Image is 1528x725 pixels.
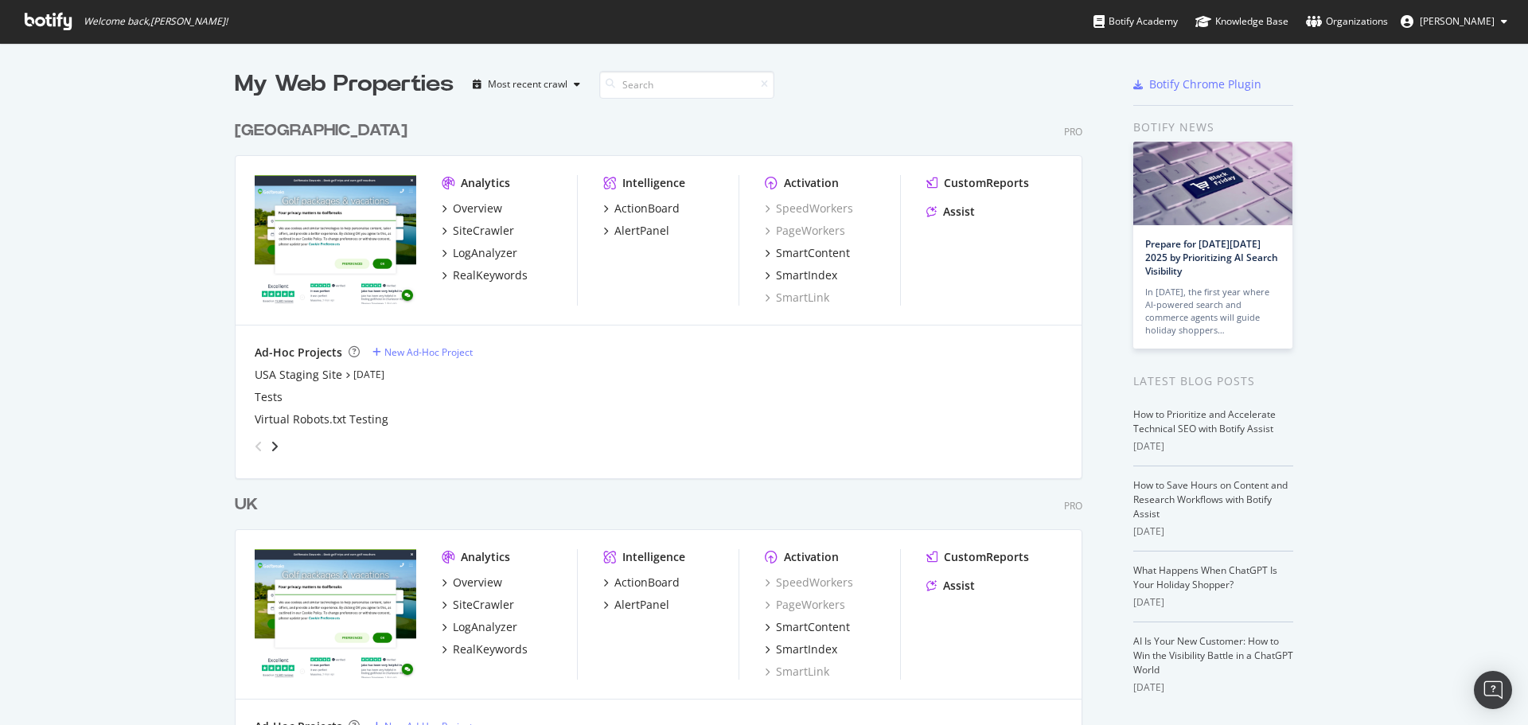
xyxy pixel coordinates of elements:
a: Tests [255,389,283,405]
a: AI Is Your New Customer: How to Win the Visibility Battle in a ChatGPT World [1133,634,1293,676]
div: Analytics [461,175,510,191]
div: ActionBoard [614,575,680,591]
a: Virtual Robots.txt Testing [255,411,388,427]
div: New Ad-Hoc Project [384,345,473,359]
a: PageWorkers [765,223,845,239]
a: [GEOGRAPHIC_DATA] [235,119,414,142]
a: How to Prioritize and Accelerate Technical SEO with Botify Assist [1133,407,1276,435]
a: RealKeywords [442,267,528,283]
a: SmartLink [765,664,829,680]
a: What Happens When ChatGPT Is Your Holiday Shopper? [1133,563,1277,591]
div: SmartIndex [776,641,837,657]
div: Assist [943,578,975,594]
img: Prepare for Black Friday 2025 by Prioritizing AI Search Visibility [1133,142,1292,225]
div: LogAnalyzer [453,245,517,261]
a: SiteCrawler [442,597,514,613]
a: SpeedWorkers [765,201,853,216]
div: ActionBoard [614,201,680,216]
button: Most recent crawl [466,72,587,97]
div: Ad-Hoc Projects [255,345,342,361]
a: Overview [442,575,502,591]
div: Activation [784,175,839,191]
div: Botify news [1133,119,1293,136]
div: LogAnalyzer [453,619,517,635]
img: www.golfbreaks.com/en-us/ [255,175,416,304]
a: Assist [926,578,975,594]
div: Pro [1064,499,1082,513]
div: RealKeywords [453,267,528,283]
div: Pro [1064,125,1082,138]
a: SmartIndex [765,641,837,657]
div: My Web Properties [235,68,454,100]
a: SpeedWorkers [765,575,853,591]
div: Overview [453,575,502,591]
div: SiteCrawler [453,223,514,239]
div: Organizations [1306,14,1388,29]
a: USA Staging Site [255,367,342,383]
div: Botify Chrome Plugin [1149,76,1261,92]
span: Tom Duncombe [1420,14,1495,28]
a: SmartIndex [765,267,837,283]
div: [DATE] [1133,595,1293,610]
div: In [DATE], the first year where AI-powered search and commerce agents will guide holiday shoppers… [1145,286,1280,337]
div: AlertPanel [614,223,669,239]
input: Search [599,71,774,99]
button: [PERSON_NAME] [1388,9,1520,34]
div: AlertPanel [614,597,669,613]
div: Activation [784,549,839,565]
a: Prepare for [DATE][DATE] 2025 by Prioritizing AI Search Visibility [1145,237,1278,278]
div: [DATE] [1133,524,1293,539]
div: Knowledge Base [1195,14,1288,29]
div: Botify Academy [1093,14,1178,29]
div: SmartIndex [776,267,837,283]
div: Intelligence [622,549,685,565]
img: www.golfbreaks.com/en-gb/ [255,549,416,678]
a: SmartLink [765,290,829,306]
div: Latest Blog Posts [1133,372,1293,390]
div: [DATE] [1133,439,1293,454]
a: Assist [926,204,975,220]
div: RealKeywords [453,641,528,657]
a: How to Save Hours on Content and Research Workflows with Botify Assist [1133,478,1288,520]
div: Overview [453,201,502,216]
a: SmartContent [765,245,850,261]
a: SiteCrawler [442,223,514,239]
a: Botify Chrome Plugin [1133,76,1261,92]
div: Most recent crawl [488,80,567,89]
a: AlertPanel [603,223,669,239]
div: SmartContent [776,619,850,635]
a: CustomReports [926,175,1029,191]
div: Intelligence [622,175,685,191]
a: ActionBoard [603,201,680,216]
a: CustomReports [926,549,1029,565]
a: LogAnalyzer [442,245,517,261]
div: [GEOGRAPHIC_DATA] [235,119,407,142]
div: Open Intercom Messenger [1474,671,1512,709]
div: Assist [943,204,975,220]
a: RealKeywords [442,641,528,657]
div: UK [235,493,258,516]
div: Analytics [461,549,510,565]
a: LogAnalyzer [442,619,517,635]
div: SiteCrawler [453,597,514,613]
a: Overview [442,201,502,216]
a: PageWorkers [765,597,845,613]
a: UK [235,493,264,516]
a: [DATE] [353,368,384,381]
a: New Ad-Hoc Project [372,345,473,359]
a: SmartContent [765,619,850,635]
div: CustomReports [944,549,1029,565]
a: ActionBoard [603,575,680,591]
div: SmartContent [776,245,850,261]
div: CustomReports [944,175,1029,191]
a: AlertPanel [603,597,669,613]
div: angle-left [248,434,269,459]
span: Welcome back, [PERSON_NAME] ! [84,15,228,28]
